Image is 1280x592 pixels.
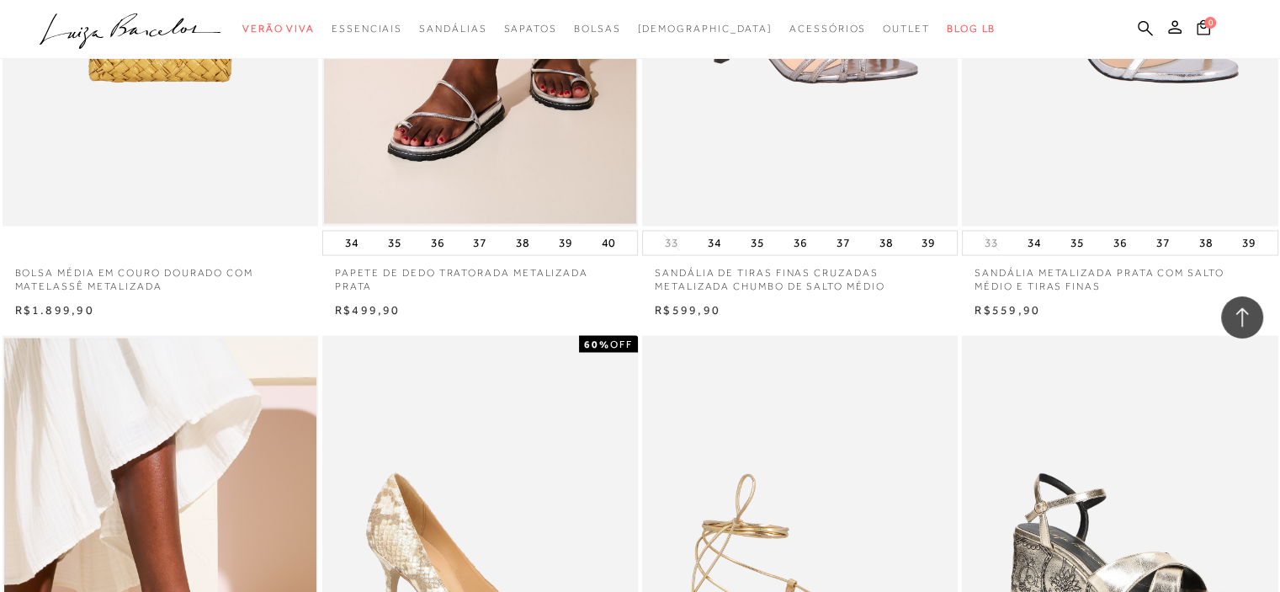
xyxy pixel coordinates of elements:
span: [DEMOGRAPHIC_DATA] [637,23,773,35]
span: Essenciais [332,23,402,35]
button: 39 [554,232,577,255]
button: 33 [980,235,1003,251]
a: categoryNavScreenReaderText [789,13,866,45]
a: categoryNavScreenReaderText [883,13,930,45]
a: categoryNavScreenReaderText [332,13,402,45]
a: BLOG LB [947,13,996,45]
span: OFF [610,339,633,350]
button: 38 [874,232,897,255]
button: 34 [703,232,726,255]
button: 37 [831,232,855,255]
a: categoryNavScreenReaderText [242,13,315,45]
a: categoryNavScreenReaderText [503,13,556,45]
span: R$559,90 [975,303,1040,317]
span: R$1.899,90 [15,303,94,317]
button: 35 [383,232,406,255]
button: 38 [511,232,534,255]
span: BLOG LB [947,23,996,35]
button: 37 [468,232,491,255]
button: 38 [1194,232,1218,255]
span: Verão Viva [242,23,315,35]
span: 0 [1204,17,1216,29]
button: 39 [1237,232,1261,255]
span: Sandálias [419,23,486,35]
a: categoryNavScreenReaderText [419,13,486,45]
button: 39 [916,232,940,255]
span: Bolsas [574,23,621,35]
button: 35 [746,232,769,255]
button: 36 [425,232,449,255]
a: SANDÁLIA DE TIRAS FINAS CRUZADAS METALIZADA CHUMBO DE SALTO MÉDIO [642,256,958,295]
button: 33 [660,235,683,251]
a: noSubCategoriesText [637,13,773,45]
a: PAPETE DE DEDO TRATORADA METALIZADA PRATA [322,256,638,295]
a: categoryNavScreenReaderText [574,13,621,45]
button: 37 [1151,232,1175,255]
strong: 60% [584,339,610,350]
button: 34 [1022,232,1046,255]
span: R$499,90 [335,303,401,317]
span: Sapatos [503,23,556,35]
button: 35 [1065,232,1089,255]
button: 36 [1108,232,1132,255]
span: Outlet [883,23,930,35]
button: 40 [597,232,620,255]
a: BOLSA MÉDIA EM COURO DOURADO COM MATELASSê METALIZADA [3,256,318,295]
span: R$599,90 [655,303,720,317]
a: SANDÁLIA METALIZADA PRATA COM SALTO MÉDIO E TIRAS FINAS [962,256,1277,295]
button: 34 [340,232,364,255]
button: 36 [789,232,812,255]
button: 0 [1192,19,1215,41]
span: Acessórios [789,23,866,35]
